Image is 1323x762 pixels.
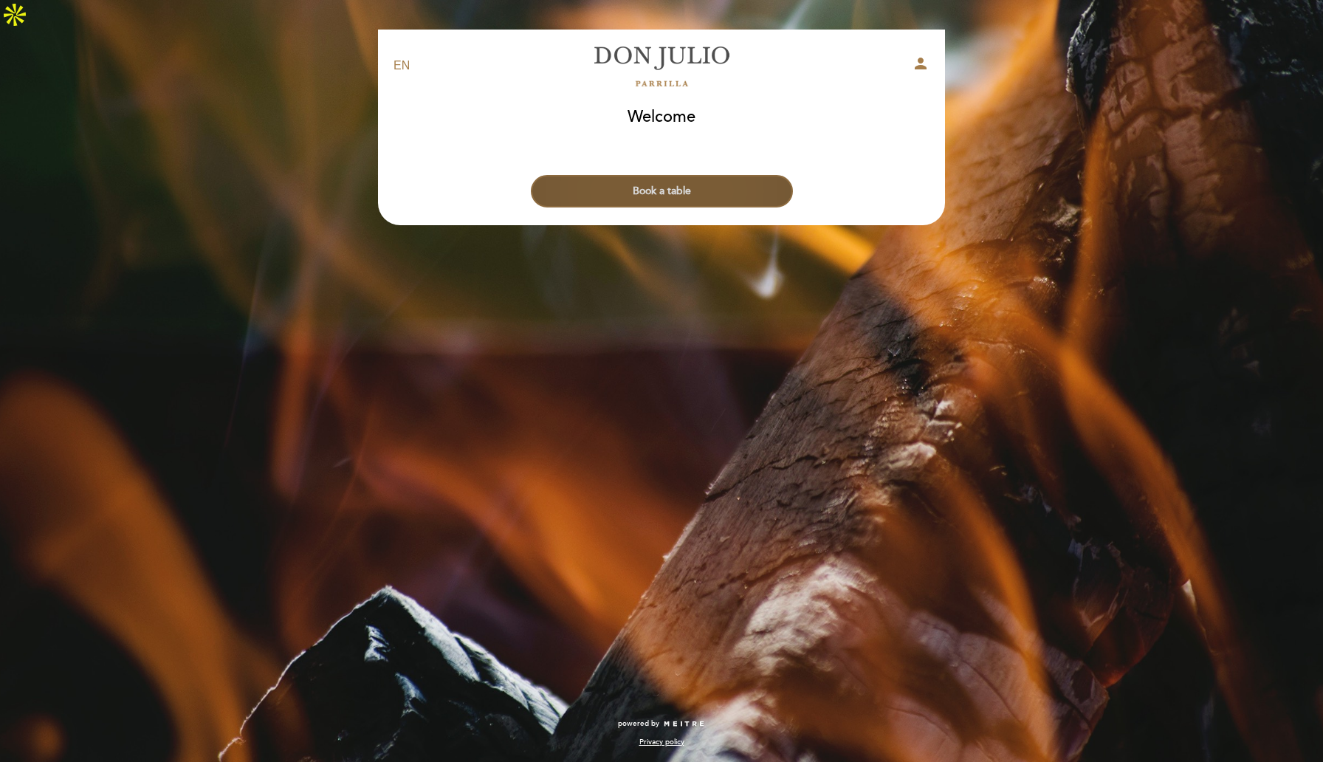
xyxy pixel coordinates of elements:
[618,718,659,729] span: powered by
[912,55,929,78] button: person
[618,718,705,729] a: powered by
[569,46,754,86] a: [PERSON_NAME]
[628,109,695,126] h1: Welcome
[531,175,793,207] button: Book a table
[663,721,705,728] img: MEITRE
[912,55,929,72] i: person
[639,737,684,747] a: Privacy policy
